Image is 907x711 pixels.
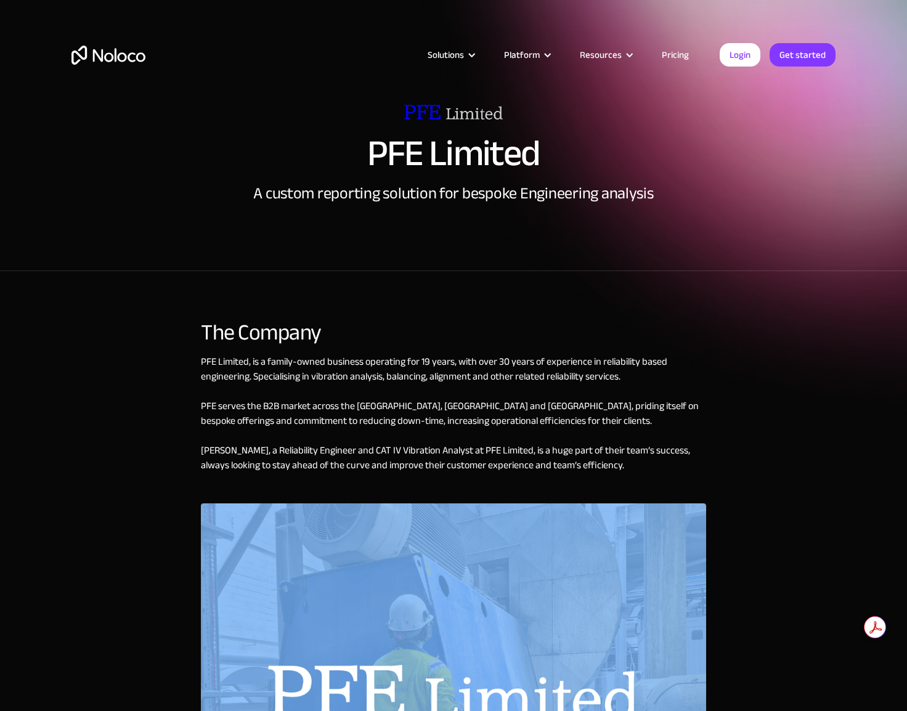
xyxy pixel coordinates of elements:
div: Solutions [428,47,464,63]
h1: PFE Limited [367,135,540,172]
div: Resources [580,47,622,63]
a: Pricing [646,47,704,63]
div: , is a family-owned business operating for 19 years, with over 30 years of experience in reliabil... [201,354,706,503]
a: Get started [770,43,836,67]
div: Platform [489,47,564,63]
a: Login [720,43,760,67]
a: home [71,46,145,65]
div: The Company [201,320,706,345]
div: Platform [504,47,540,63]
div: Solutions [412,47,489,63]
div: A custom reporting solution for bespoke Engineering analysis [253,184,653,203]
a: PFE Limited [201,352,249,371]
div: Resources [564,47,646,63]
